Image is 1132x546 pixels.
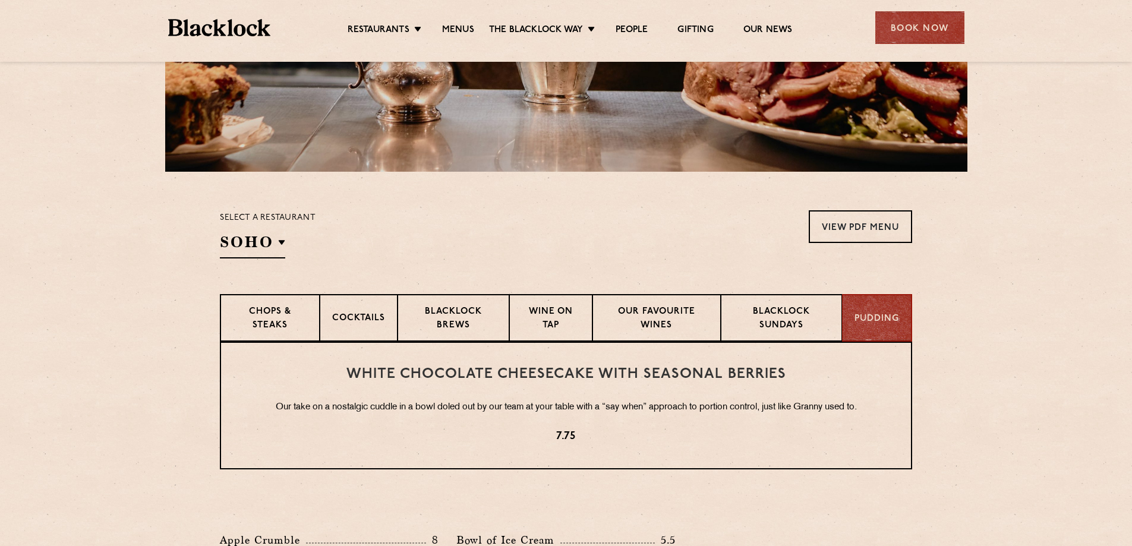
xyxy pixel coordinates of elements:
[245,367,887,382] h3: White Chocolate Cheesecake with Seasonal Berries
[245,429,887,444] p: 7.75
[733,305,830,333] p: Blacklock Sundays
[220,232,285,258] h2: SOHO
[245,400,887,415] p: Our take on a nostalgic cuddle in a bowl doled out by our team at your table with a “say when” ap...
[233,305,307,333] p: Chops & Steaks
[854,313,899,326] p: Pudding
[522,305,580,333] p: Wine on Tap
[875,11,964,44] div: Book Now
[442,24,474,37] a: Menus
[489,24,583,37] a: The Blacklock Way
[605,305,708,333] p: Our favourite wines
[348,24,409,37] a: Restaurants
[677,24,713,37] a: Gifting
[332,312,385,327] p: Cocktails
[743,24,793,37] a: Our News
[220,210,316,226] p: Select a restaurant
[410,305,497,333] p: Blacklock Brews
[168,19,271,36] img: BL_Textured_Logo-footer-cropped.svg
[616,24,648,37] a: People
[809,210,912,243] a: View PDF Menu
